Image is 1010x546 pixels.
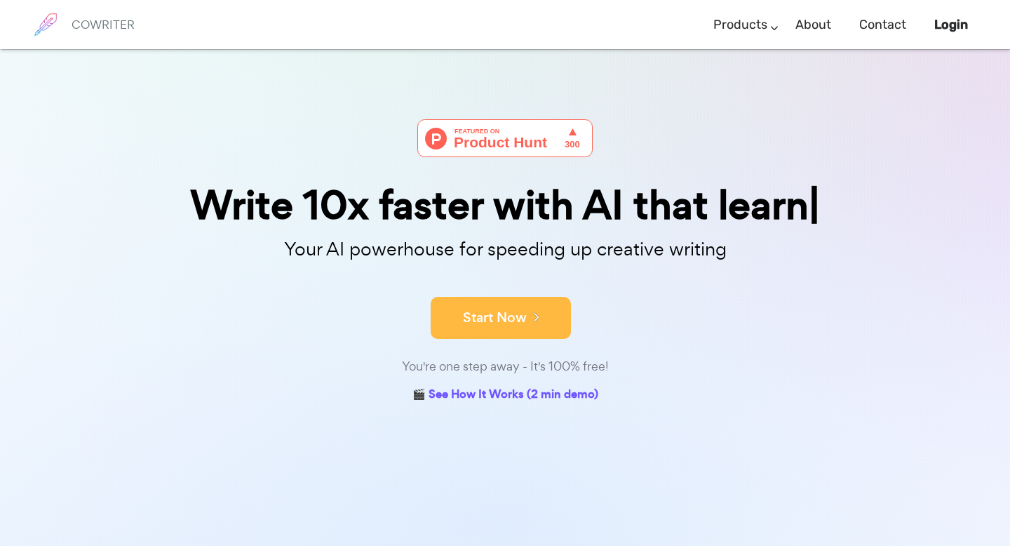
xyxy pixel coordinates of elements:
button: Start Now [431,297,571,339]
a: 🎬 See How It Works (2 min demo) [412,385,598,406]
div: Write 10x faster with AI that learn [154,185,856,225]
h6: COWRITER [72,18,135,31]
img: Cowriter - Your AI buddy for speeding up creative writing | Product Hunt [417,119,593,157]
a: Contact [859,4,906,46]
b: Login [934,17,968,32]
a: About [795,4,831,46]
a: Login [934,4,968,46]
div: You're one step away - It's 100% free! [154,357,856,377]
a: Products [713,4,767,46]
p: Your AI powerhouse for speeding up creative writing [154,234,856,265]
img: brand logo [28,7,63,42]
